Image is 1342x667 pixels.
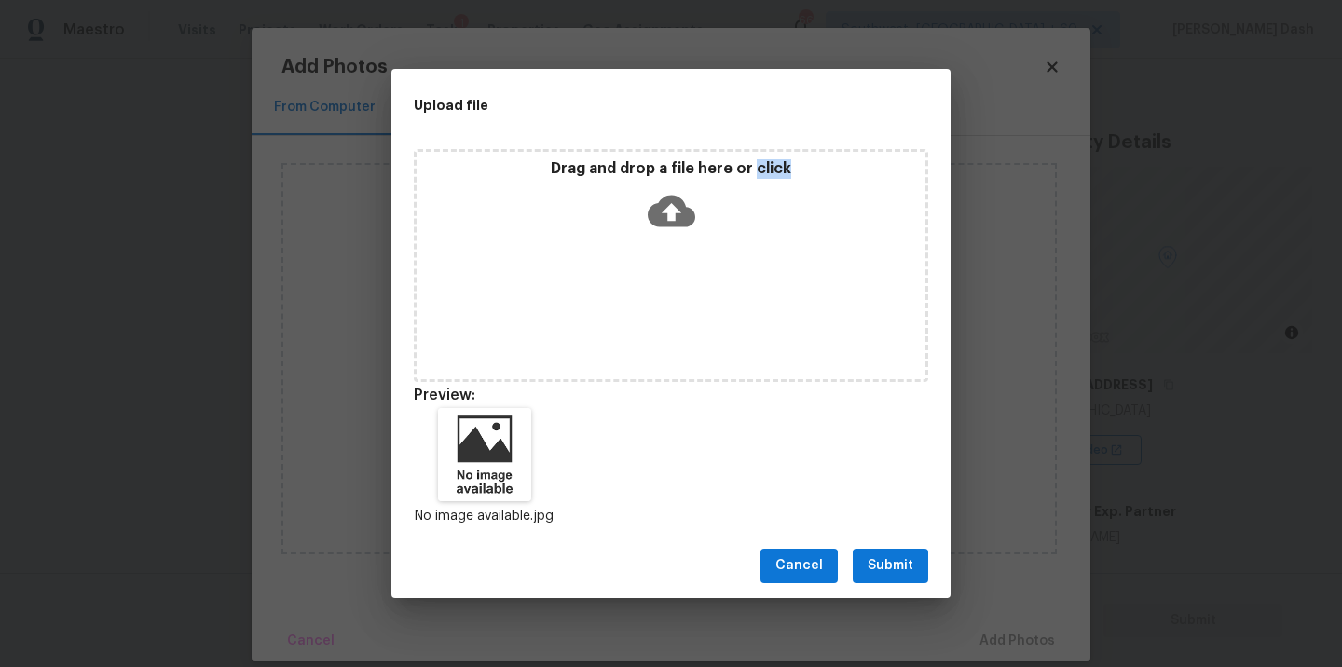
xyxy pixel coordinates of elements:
[417,159,925,179] p: Drag and drop a file here or click
[760,549,838,583] button: Cancel
[414,95,844,116] h2: Upload file
[438,408,531,501] img: Z
[853,549,928,583] button: Submit
[868,554,913,578] span: Submit
[775,554,823,578] span: Cancel
[414,507,555,526] p: No image available.jpg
